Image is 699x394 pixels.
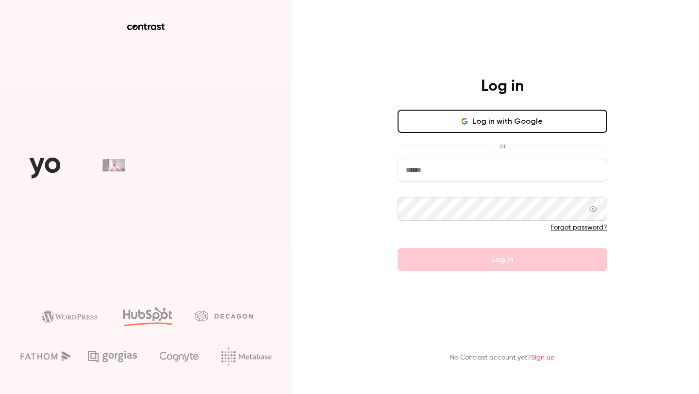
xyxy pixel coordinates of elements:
[481,77,524,96] h4: Log in
[550,224,607,231] a: Forgot password?
[195,311,253,321] img: decagon
[450,353,555,363] p: No Contrast account yet?
[531,354,555,361] a: Sign up
[398,110,607,133] button: Log in with Google
[495,141,511,151] span: or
